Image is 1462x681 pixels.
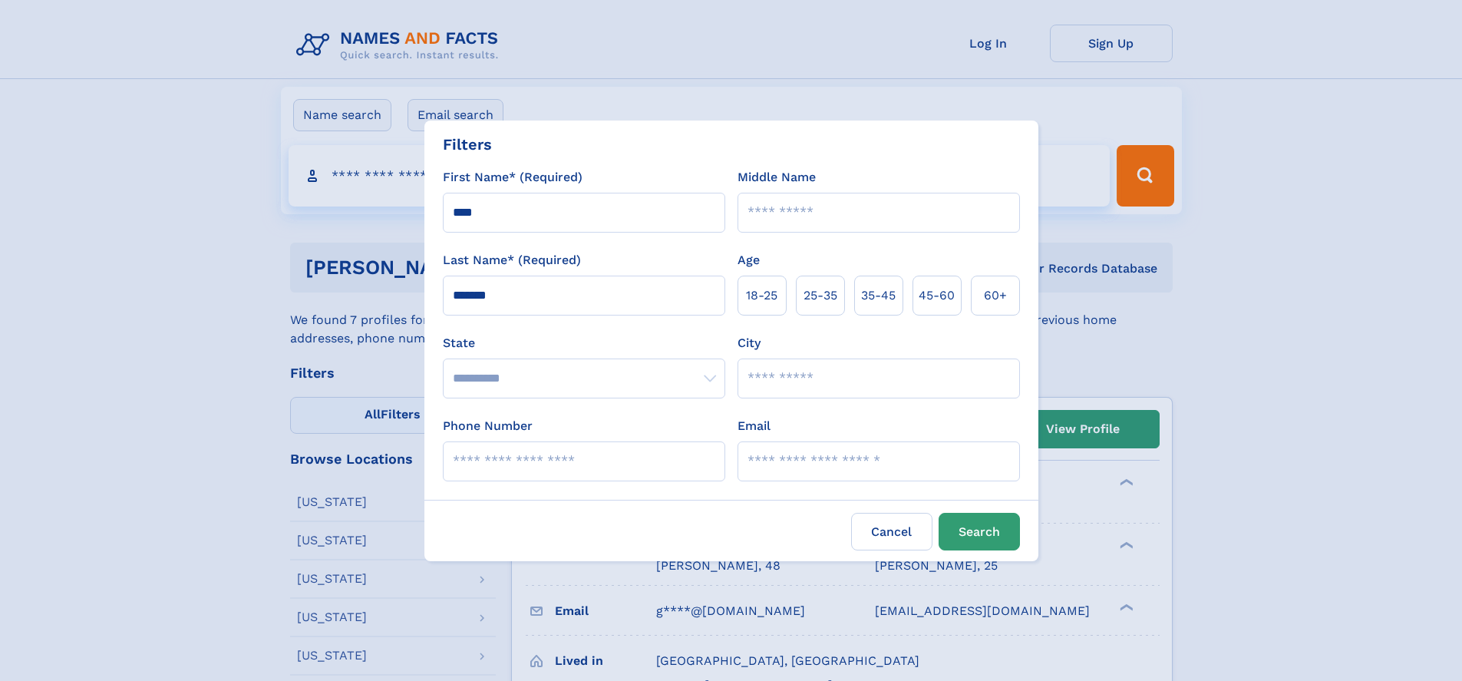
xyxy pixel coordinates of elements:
[443,133,492,156] div: Filters
[919,286,955,305] span: 45‑60
[443,168,582,187] label: First Name* (Required)
[443,417,533,435] label: Phone Number
[738,168,816,187] label: Middle Name
[443,251,581,269] label: Last Name* (Required)
[984,286,1007,305] span: 60+
[746,286,777,305] span: 18‑25
[939,513,1020,550] button: Search
[804,286,837,305] span: 25‑35
[861,286,896,305] span: 35‑45
[443,334,725,352] label: State
[738,334,761,352] label: City
[738,251,760,269] label: Age
[851,513,932,550] label: Cancel
[738,417,771,435] label: Email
